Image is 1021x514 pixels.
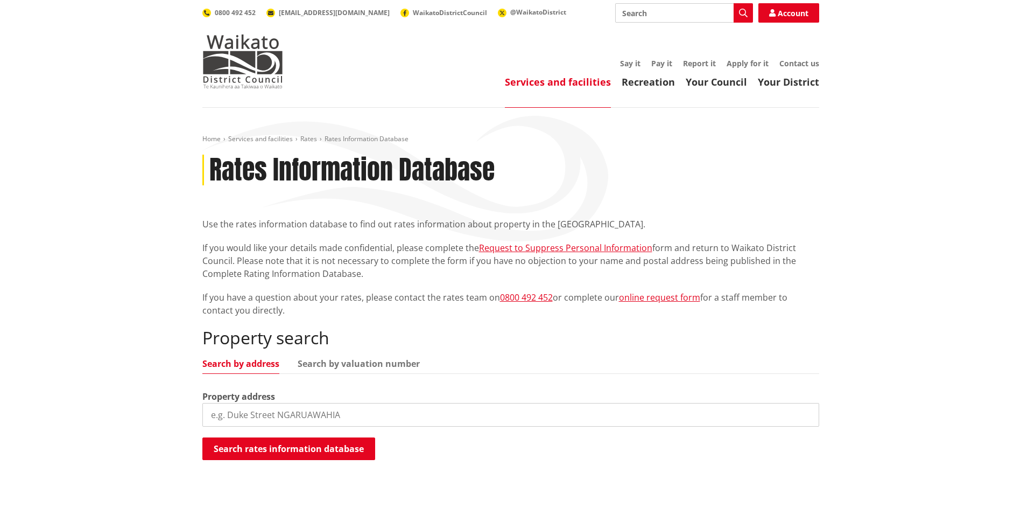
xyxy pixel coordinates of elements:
button: Search rates information database [202,437,375,460]
a: online request form [619,291,700,303]
input: e.g. Duke Street NGARUAWAHIA [202,403,819,427]
a: Account [758,3,819,23]
input: Search input [615,3,753,23]
span: 0800 492 452 [215,8,256,17]
a: Services and facilities [505,75,611,88]
nav: breadcrumb [202,135,819,144]
a: 0800 492 452 [500,291,553,303]
a: Your Council [686,75,747,88]
a: Your District [758,75,819,88]
a: Report it [683,58,716,68]
a: Pay it [651,58,672,68]
a: Request to Suppress Personal Information [479,242,652,254]
img: Waikato District Council - Te Kaunihera aa Takiwaa o Waikato [202,34,283,88]
a: Apply for it [727,58,769,68]
a: Say it [620,58,640,68]
h1: Rates Information Database [209,155,495,186]
a: [EMAIL_ADDRESS][DOMAIN_NAME] [266,8,390,17]
p: Use the rates information database to find out rates information about property in the [GEOGRAPHI... [202,218,819,231]
a: @WaikatoDistrict [498,8,566,17]
a: Rates [300,134,317,143]
a: Search by address [202,359,279,368]
label: Property address [202,390,275,403]
p: If you would like your details made confidential, please complete the form and return to Waikato ... [202,241,819,280]
a: Search by valuation number [298,359,420,368]
h2: Property search [202,328,819,348]
span: @WaikatoDistrict [510,8,566,17]
a: WaikatoDistrictCouncil [400,8,487,17]
span: Rates Information Database [325,134,409,143]
a: Contact us [779,58,819,68]
span: WaikatoDistrictCouncil [413,8,487,17]
span: [EMAIL_ADDRESS][DOMAIN_NAME] [279,8,390,17]
p: If you have a question about your rates, please contact the rates team on or complete our for a s... [202,291,819,317]
a: Services and facilities [228,134,293,143]
a: Recreation [622,75,675,88]
a: 0800 492 452 [202,8,256,17]
a: Home [202,134,221,143]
